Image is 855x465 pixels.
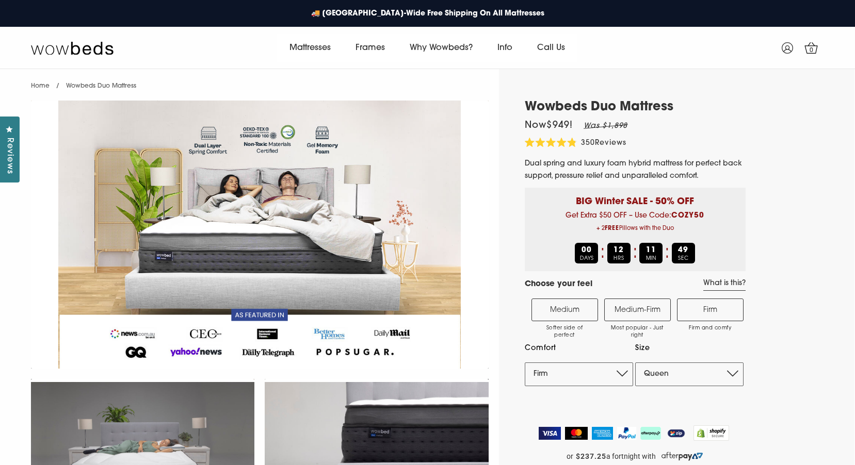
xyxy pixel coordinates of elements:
img: AfterPay Logo [640,427,661,440]
span: 0 [806,45,817,56]
b: FREE [605,226,619,231]
img: MasterCard Logo [565,427,588,440]
a: What is this? [703,279,746,291]
img: Shopify secure badge [693,425,730,441]
p: BIG Winter SALE - 50% OFF [533,188,738,209]
span: Softer side of perfect [537,325,592,339]
a: Home [31,83,50,89]
label: Size [635,342,744,355]
h1: Wowbeds Duo Mattress [525,100,746,115]
span: Now $949 ! [525,121,573,130]
b: COZY50 [671,212,704,220]
a: 🚚 [GEOGRAPHIC_DATA]-Wide Free Shipping On All Mattresses [306,3,550,24]
img: Wow Beds Logo [31,41,114,55]
a: 0 [798,35,824,61]
img: Visa Logo [539,427,561,440]
span: Wowbeds Duo Mattress [66,83,136,89]
span: a fortnight with [606,452,656,461]
b: 11 [646,246,656,254]
span: Reviews [3,138,16,174]
strong: $237.25 [576,452,606,461]
h4: Choose your feel [525,279,592,291]
label: Comfort [525,342,633,355]
img: PayPal Logo [617,427,637,440]
div: MIN [639,243,663,263]
div: DAYS [575,243,598,263]
b: 12 [614,246,624,254]
span: Most popular - Just right [610,325,665,339]
b: 49 [678,246,688,254]
div: HRS [607,243,631,263]
div: SEC [672,243,695,263]
nav: breadcrumbs [31,69,136,95]
span: Dual spring and luxury foam hybrid mattress for perfect back support, pressure relief and unparal... [525,160,742,180]
span: + 2 Pillows with the Duo [533,222,738,235]
a: Why Wowbeds? [397,34,485,62]
a: Call Us [525,34,577,62]
a: Info [485,34,525,62]
em: Was $1,898 [584,122,628,130]
label: Firm [677,298,744,321]
span: or [567,452,573,461]
a: Mattresses [277,34,343,62]
a: Frames [343,34,397,62]
img: American Express Logo [592,427,613,440]
span: / [56,83,59,89]
label: Medium-Firm [604,298,671,321]
label: Medium [531,298,598,321]
img: ZipPay Logo [665,427,687,440]
a: or $237.25 a fortnight with [525,449,746,464]
span: Get Extra $50 OFF – Use Code: [533,212,738,235]
b: 00 [582,246,592,254]
span: Firm and comfy [683,325,738,332]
